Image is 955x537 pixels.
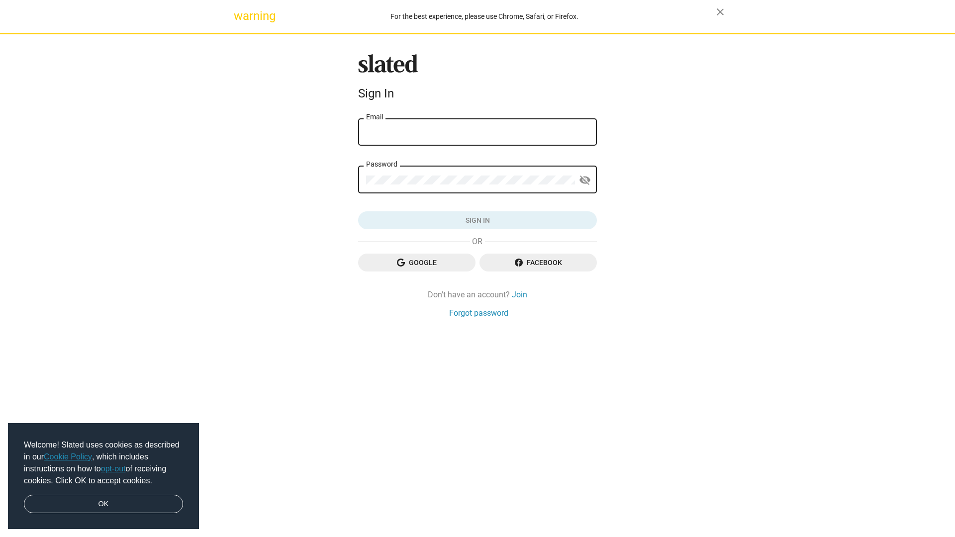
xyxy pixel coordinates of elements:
button: Google [358,254,476,271]
a: Join [512,289,527,300]
button: Show password [575,171,595,190]
span: Facebook [487,254,589,271]
a: Cookie Policy [44,452,92,461]
sl-branding: Sign In [358,54,597,105]
div: cookieconsent [8,423,199,530]
mat-icon: warning [234,10,246,22]
div: Sign In [358,87,597,100]
span: Google [366,254,468,271]
button: Facebook [479,254,597,271]
div: For the best experience, please use Chrome, Safari, or Firefox. [253,10,716,23]
a: Forgot password [449,308,508,318]
mat-icon: close [714,6,726,18]
mat-icon: visibility_off [579,173,591,188]
div: Don't have an account? [358,289,597,300]
a: dismiss cookie message [24,495,183,514]
a: opt-out [101,464,126,473]
span: Welcome! Slated uses cookies as described in our , which includes instructions on how to of recei... [24,439,183,487]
